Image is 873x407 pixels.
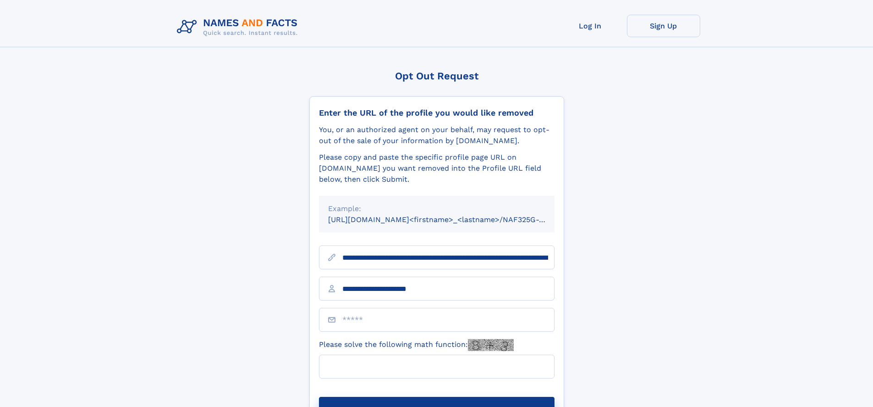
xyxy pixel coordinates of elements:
[554,15,627,37] a: Log In
[328,203,545,214] div: Example:
[309,70,564,82] div: Opt Out Request
[319,339,514,351] label: Please solve the following math function:
[319,152,555,185] div: Please copy and paste the specific profile page URL on [DOMAIN_NAME] you want removed into the Pr...
[627,15,700,37] a: Sign Up
[328,215,572,224] small: [URL][DOMAIN_NAME]<firstname>_<lastname>/NAF325G-xxxxxxxx
[319,124,555,146] div: You, or an authorized agent on your behalf, may request to opt-out of the sale of your informatio...
[173,15,305,39] img: Logo Names and Facts
[319,108,555,118] div: Enter the URL of the profile you would like removed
